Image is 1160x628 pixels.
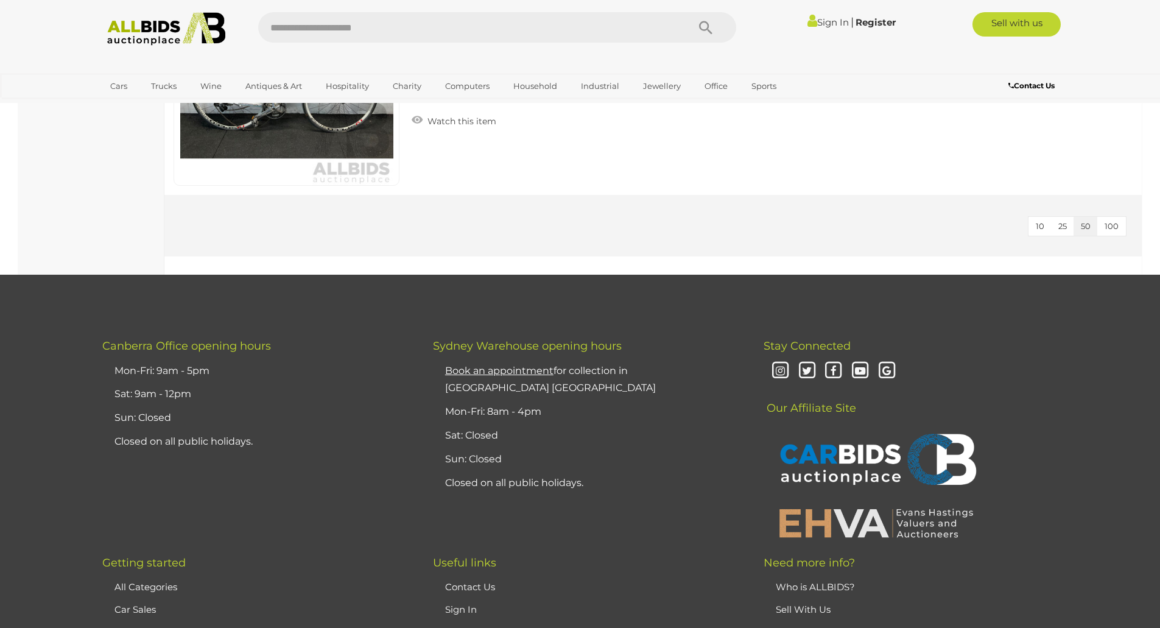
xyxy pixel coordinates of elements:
a: Hospitality [318,76,377,96]
a: Sign In [807,16,849,28]
li: Closed on all public holidays. [111,430,402,454]
span: Our Affiliate Site [764,383,856,415]
i: Google [876,361,898,382]
a: Sell With Us [776,604,831,615]
li: Sun: Closed [442,448,733,471]
li: Sat: 9am - 12pm [111,383,402,406]
a: Trucks [143,76,185,96]
span: 25 [1058,221,1067,231]
a: Sign In [445,604,477,615]
a: Sports [743,76,784,96]
span: Watch this item [424,116,496,127]
button: Search [675,12,736,43]
a: All Categories [114,581,177,593]
i: Facebook [823,361,844,382]
a: Computers [437,76,497,96]
span: 50 [1081,221,1091,231]
a: Cars [102,76,135,96]
a: Register [856,16,896,28]
a: Household [505,76,565,96]
span: Canberra Office opening hours [102,339,271,353]
i: Twitter [796,361,818,382]
span: Stay Connected [764,339,851,353]
button: 100 [1097,217,1126,236]
a: Car Sales [114,604,156,615]
li: Sun: Closed [111,406,402,430]
span: | [851,15,854,29]
li: Sat: Closed [442,424,733,448]
span: 100 [1105,221,1119,231]
li: Closed on all public holidays. [442,471,733,495]
a: Watch this item [409,111,499,129]
a: [GEOGRAPHIC_DATA] [102,96,205,116]
img: EHVA | Evans Hastings Valuers and Auctioneers [773,507,980,538]
span: Useful links [433,556,496,570]
b: Contact Us [1008,81,1055,90]
li: Mon-Fri: 9am - 5pm [111,359,402,383]
i: Youtube [849,361,871,382]
a: Jewellery [635,76,689,96]
a: Contact Us [1008,79,1058,93]
a: Book an appointmentfor collection in [GEOGRAPHIC_DATA] [GEOGRAPHIC_DATA] [445,365,656,394]
button: 50 [1074,217,1098,236]
a: Wine [192,76,230,96]
span: Getting started [102,556,186,570]
button: 10 [1028,217,1052,236]
img: CARBIDS Auctionplace [773,421,980,501]
a: Sell with us [972,12,1061,37]
a: Antiques & Art [237,76,310,96]
a: Industrial [573,76,627,96]
u: Book an appointment [445,365,554,376]
i: Instagram [770,361,791,382]
span: Sydney Warehouse opening hours [433,339,622,353]
span: Need more info? [764,556,855,570]
li: Mon-Fri: 8am - 4pm [442,400,733,424]
span: 10 [1036,221,1044,231]
a: Charity [385,76,429,96]
a: Who is ALLBIDS? [776,581,855,593]
img: Allbids.com.au [100,12,233,46]
a: Office [697,76,736,96]
button: 25 [1051,217,1074,236]
a: Contact Us [445,581,495,593]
